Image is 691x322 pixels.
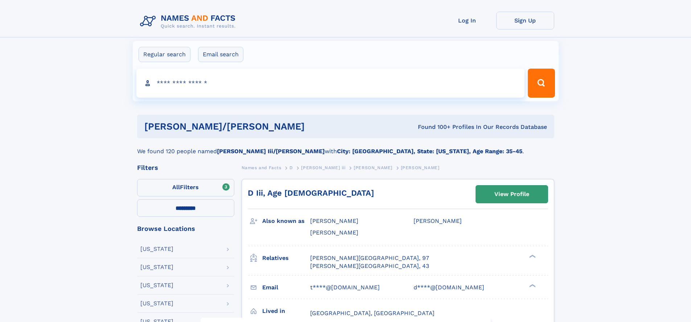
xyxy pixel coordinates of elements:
span: [PERSON_NAME] iii [301,165,345,170]
div: [US_STATE] [140,246,173,252]
div: [US_STATE] [140,301,173,306]
label: Regular search [139,47,190,62]
a: Sign Up [496,12,554,29]
button: Search Button [528,69,555,98]
span: [PERSON_NAME] [414,217,462,224]
span: D [289,165,293,170]
div: View Profile [494,186,529,203]
a: View Profile [476,186,548,203]
a: [PERSON_NAME][GEOGRAPHIC_DATA], 43 [310,262,429,270]
div: [US_STATE] [140,264,173,270]
a: Log In [438,12,496,29]
h3: Relatives [262,252,310,264]
input: search input [136,69,525,98]
div: Filters [137,164,234,171]
div: Found 100+ Profiles In Our Records Database [361,123,547,131]
a: D [289,163,293,172]
h3: Lived in [262,305,310,317]
a: Names and Facts [242,163,281,172]
b: City: [GEOGRAPHIC_DATA], State: [US_STATE], Age Range: 35-45 [337,148,522,155]
span: [PERSON_NAME] [354,165,392,170]
a: [PERSON_NAME] iii [301,163,345,172]
a: D Iii, Age [DEMOGRAPHIC_DATA] [248,188,374,197]
span: All [172,184,180,191]
h3: Also known as [262,215,310,227]
div: Browse Locations [137,225,234,232]
h3: Email [262,281,310,294]
b: [PERSON_NAME] Iii/[PERSON_NAME] [217,148,325,155]
a: [PERSON_NAME][GEOGRAPHIC_DATA], 97 [310,254,429,262]
a: [PERSON_NAME] [354,163,392,172]
label: Email search [198,47,243,62]
div: We found 120 people named with . [137,138,554,156]
label: Filters [137,179,234,196]
div: ❯ [527,254,536,258]
h1: [PERSON_NAME]/[PERSON_NAME] [144,122,361,131]
div: [US_STATE] [140,282,173,288]
span: [PERSON_NAME] [401,165,440,170]
span: [PERSON_NAME] [310,229,358,236]
span: [GEOGRAPHIC_DATA], [GEOGRAPHIC_DATA] [310,310,435,317]
div: ❯ [527,283,536,288]
span: [PERSON_NAME] [310,217,358,224]
img: Logo Names and Facts [137,12,242,31]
